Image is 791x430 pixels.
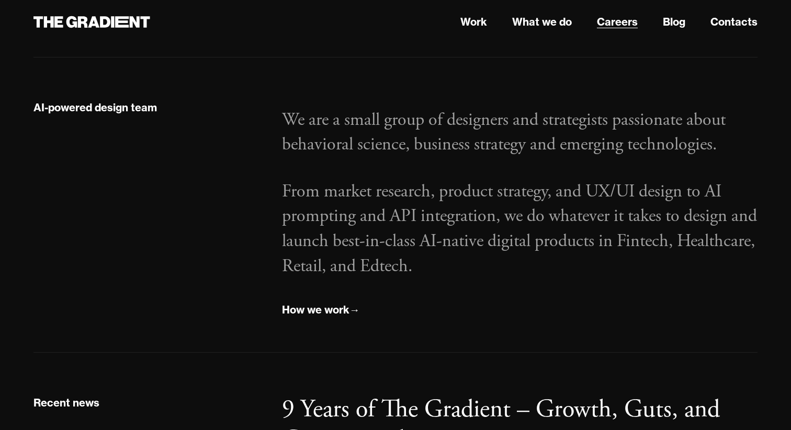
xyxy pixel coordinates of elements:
div: Recent news [33,396,99,410]
div: → [349,303,360,317]
p: From market research, product strategy, and UX/UI design to AI prompting and API integration, we ... [282,179,758,278]
a: Contacts [710,14,758,30]
a: Work [460,14,487,30]
a: How we work→ [282,301,360,319]
a: Careers [597,14,638,30]
p: We are a small group of designers and strategists passionate about behavioral science, business s... [282,108,758,157]
a: Blog [663,14,685,30]
div: How we work [282,303,349,317]
a: What we do [512,14,572,30]
div: AI-powered design team [33,101,157,114]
